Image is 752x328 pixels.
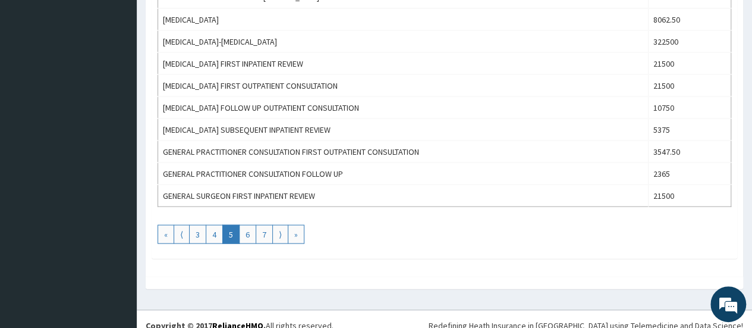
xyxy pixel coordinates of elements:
[158,163,649,185] td: GENERAL PRACTITIONER CONSULTATION FOLLOW UP
[158,52,649,74] td: [MEDICAL_DATA] FIRST INPATIENT REVIEW
[222,224,240,243] a: Go to page number 5
[22,60,48,89] img: d_794563401_company_1708531726252_794563401
[648,8,731,30] td: 8062.50
[158,140,649,163] td: GENERAL PRACTITIONER CONSULTATION FIRST OUTPATIENT CONSULTATION
[62,67,200,82] div: Chat with us now
[648,118,731,140] td: 5375
[189,224,206,243] a: Go to page number 3
[648,30,731,52] td: 322500
[158,96,649,118] td: [MEDICAL_DATA] FOLLOW UP OUTPATIENT CONSULTATION
[648,96,731,118] td: 10750
[648,52,731,74] td: 21500
[272,224,288,243] a: Go to next page
[195,6,224,35] div: Minimize live chat window
[158,185,649,207] td: GENERAL SURGEON FIRST INPATIENT REVIEW
[288,224,304,243] a: Go to last page
[648,185,731,207] td: 21500
[239,224,256,243] a: Go to page number 6
[648,74,731,96] td: 21500
[158,30,649,52] td: [MEDICAL_DATA]-[MEDICAL_DATA]
[648,163,731,185] td: 2365
[206,224,223,243] a: Go to page number 4
[158,224,174,243] a: Go to first page
[256,224,273,243] a: Go to page number 7
[174,224,190,243] a: Go to previous page
[648,140,731,163] td: 3547.50
[158,118,649,140] td: [MEDICAL_DATA] SUBSEQUENT INPATIENT REVIEW
[158,74,649,96] td: [MEDICAL_DATA] FIRST OUTPATIENT CONSULTATION
[158,8,649,30] td: [MEDICAL_DATA]
[6,209,226,251] textarea: Type your message and hit 'Enter'
[69,92,164,212] span: We're online!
